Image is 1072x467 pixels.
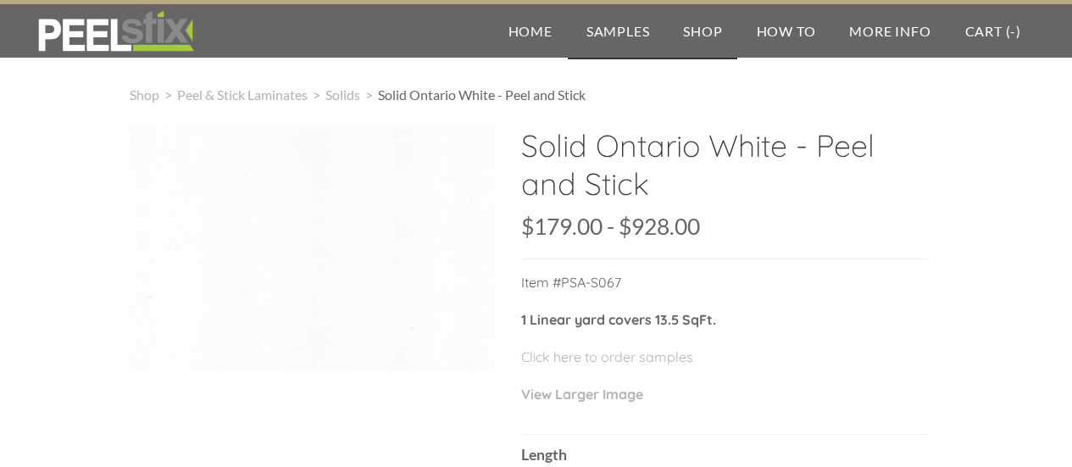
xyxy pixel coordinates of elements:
[308,86,325,103] span: >
[948,4,1038,58] a: Cart (-)
[130,86,159,103] a: Shop
[177,86,308,103] a: Peel & Stick Laminates
[492,4,569,58] a: Home
[521,272,928,309] p: Item #PSA-S067
[159,86,177,103] span: >
[521,386,643,403] a: View Larger Image
[360,86,378,103] span: >
[378,86,586,103] span: Solid Ontario White - Peel and Stick
[832,4,947,58] a: More Info
[666,4,739,58] a: Shop
[521,213,700,240] span: $179.00 - $928.00
[521,126,928,215] h2: Solid Ontario White - Peel and Stick
[325,86,360,103] a: Solids
[521,348,693,365] a: Click here to order samples
[521,446,567,464] b: Length
[34,10,197,53] img: REFACE SUPPLIES
[1010,23,1016,39] span: -
[521,311,716,328] strong: 1 Linear yard covers 13.5 SqFt.
[569,4,667,58] a: Samples
[740,4,833,58] a: How To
